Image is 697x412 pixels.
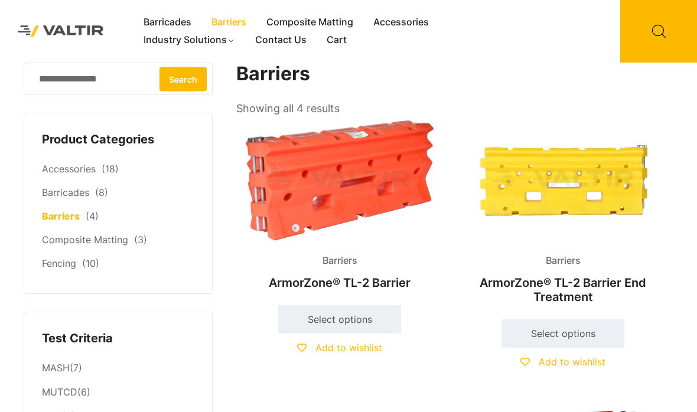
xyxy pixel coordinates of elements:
[236,63,667,86] h1: Barriers
[86,210,99,222] span: (4)
[133,31,245,49] a: Industry Solutions
[314,252,366,270] span: Barriers
[42,210,80,222] a: Barriers
[133,14,201,31] a: Barricades
[95,187,108,198] span: (8)
[82,257,99,269] span: (10)
[42,381,194,405] li: (6)
[537,252,589,270] span: Barriers
[102,163,119,175] span: (18)
[134,234,147,246] span: (3)
[42,187,89,198] a: Barricades
[236,118,443,295] a: BarriersArmorZone® TL-2 Barrier
[159,67,207,91] button: Search
[236,99,340,119] p: Showing all 4 results
[42,163,96,175] a: Accessories
[245,31,317,49] a: Contact Us
[42,330,194,348] h4: Test Criteria
[278,305,401,333] a: Select options for “ArmorZone® TL-2 Barrier”
[520,356,605,368] a: Add to wishlist
[460,270,666,310] h2: ArmorZone® TL-2 Barrier End Treatment
[460,118,666,310] a: BarriersArmorZone® TL-2 Barrier End Treatment
[42,131,194,149] h4: Product Categories
[9,17,113,46] img: Valtir Rentals
[501,319,624,348] a: Select options for “ArmorZone® TL-2 Barrier End Treatment”
[363,14,439,31] a: Accessories
[42,362,70,374] a: MASH
[201,14,256,31] a: Barriers
[42,234,128,246] a: Composite Matting
[539,356,605,368] span: Add to wishlist
[256,14,363,31] a: Composite Matting
[42,257,76,269] a: Fencing
[317,31,357,49] a: Cart
[315,342,382,354] span: Add to wishlist
[42,356,194,380] li: (7)
[42,386,77,398] a: MUTCD
[297,342,382,354] a: Add to wishlist
[236,270,443,296] h2: ArmorZone® TL-2 Barrier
